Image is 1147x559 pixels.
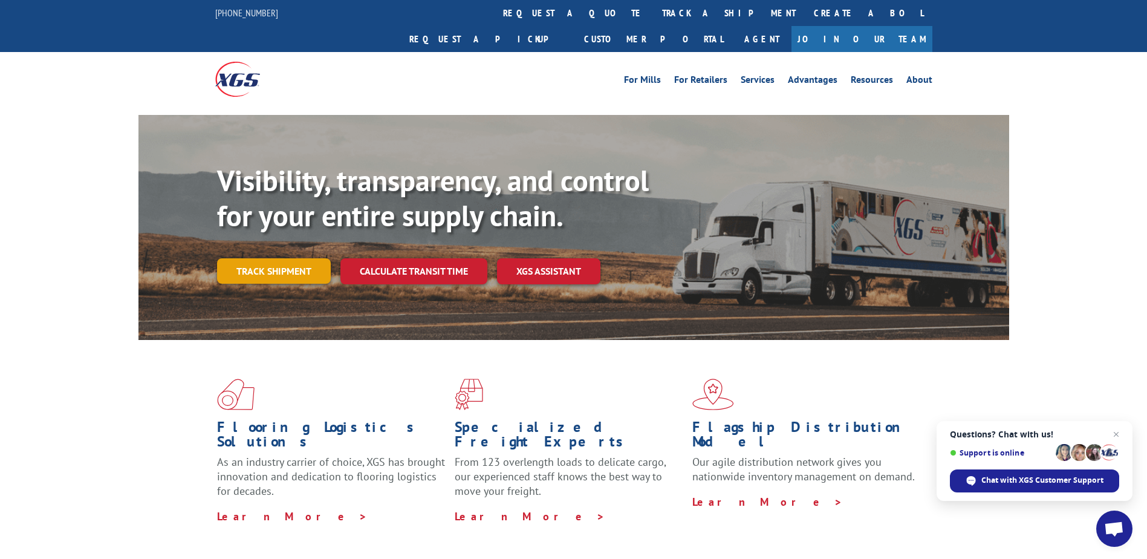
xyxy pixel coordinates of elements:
a: Customer Portal [575,26,732,52]
img: xgs-icon-focused-on-flooring-red [455,379,483,410]
a: Request a pickup [400,26,575,52]
img: xgs-icon-flagship-distribution-model-red [692,379,734,410]
span: Questions? Chat with us! [950,430,1119,439]
b: Visibility, transparency, and control for your entire supply chain. [217,162,649,234]
a: Open chat [1096,511,1132,547]
span: Chat with XGS Customer Support [950,469,1119,492]
a: For Retailers [674,75,727,88]
a: Resources [851,75,893,88]
h1: Flagship Distribution Model [692,420,921,455]
img: xgs-icon-total-supply-chain-intelligence-red [217,379,255,410]
a: Learn More > [455,509,605,523]
a: Track shipment [217,258,331,284]
span: Chat with XGS Customer Support [981,475,1103,486]
h1: Flooring Logistics Solutions [217,420,446,455]
a: Agent [732,26,791,52]
span: Our agile distribution network gives you nationwide inventory management on demand. [692,455,915,483]
a: Learn More > [217,509,368,523]
a: Advantages [788,75,837,88]
a: For Mills [624,75,661,88]
a: Learn More > [692,495,843,509]
a: Calculate transit time [340,258,487,284]
span: Support is online [950,448,1051,457]
a: XGS ASSISTANT [497,258,600,284]
a: Services [741,75,775,88]
p: From 123 overlength loads to delicate cargo, our experienced staff knows the best way to move you... [455,455,683,509]
a: About [906,75,932,88]
h1: Specialized Freight Experts [455,420,683,455]
a: Join Our Team [791,26,932,52]
a: [PHONE_NUMBER] [215,7,278,19]
span: As an industry carrier of choice, XGS has brought innovation and dedication to flooring logistics... [217,455,445,498]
